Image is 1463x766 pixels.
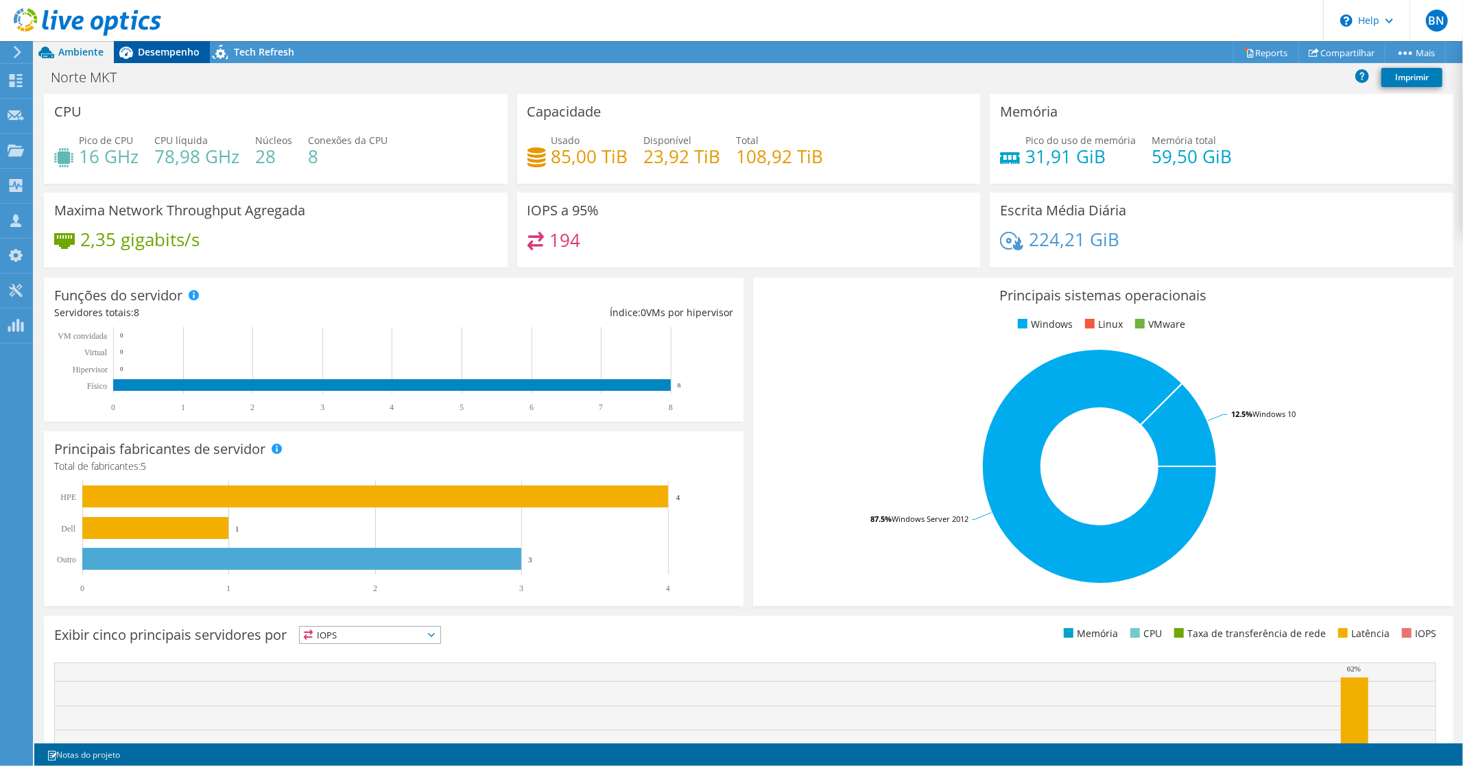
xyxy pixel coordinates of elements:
tspan: Windows Server 2012 [892,514,968,524]
text: 0 [120,348,123,355]
text: 2 [373,584,377,593]
text: Dell [61,524,75,534]
tspan: Físico [87,381,107,391]
h4: Total de fabricantes: [54,459,733,474]
h3: CPU [54,104,82,119]
span: Memória total [1152,134,1216,147]
h1: Norte MKT [45,70,138,85]
text: 1 [181,403,185,412]
text: HPE [60,492,76,502]
h4: 2,35 gigabits/s [80,232,200,247]
h4: 23,92 TiB [644,149,721,164]
h3: Principais fabricantes de servidor [54,442,265,457]
text: 8 [678,382,681,389]
text: 6 [530,403,534,412]
text: 4 [676,493,680,501]
text: 0 [80,584,84,593]
div: Servidores totais: [54,305,394,320]
li: IOPS [1399,626,1436,641]
a: Compartilhar [1298,42,1385,63]
span: Disponível [644,134,692,147]
h4: 28 [255,149,292,164]
span: 0 [641,306,646,319]
span: Ambiente [58,45,104,58]
text: 3 [320,403,324,412]
text: Outro [57,555,76,564]
tspan: 87.5% [870,514,892,524]
text: 2 [250,403,254,412]
h4: 59,50 GiB [1152,149,1232,164]
text: 3 [528,555,532,564]
li: Windows [1014,317,1073,332]
a: Reports [1233,42,1299,63]
li: Linux [1082,317,1123,332]
h4: 85,00 TiB [551,149,628,164]
text: 62% [1347,665,1361,673]
h3: Memória [1000,104,1058,119]
a: Mais [1385,42,1446,63]
a: Notas do projeto [37,746,130,763]
span: Núcleos [255,134,292,147]
text: 3 [519,584,523,593]
li: Memória [1060,626,1118,641]
h3: Escrita Média Diária [1000,203,1126,218]
svg: \n [1340,14,1353,27]
li: CPU [1127,626,1162,641]
text: 4 [666,584,670,593]
h3: Capacidade [527,104,602,119]
span: 8 [134,306,139,319]
h3: Funções do servidor [54,288,182,303]
h4: 78,98 GHz [154,149,239,164]
text: 1 [235,525,239,533]
a: Imprimir [1381,68,1442,87]
text: 0 [120,366,123,372]
span: CPU líquida [154,134,208,147]
h4: 8 [308,149,388,164]
h4: 31,91 GiB [1025,149,1136,164]
span: Pico de CPU [79,134,133,147]
span: Total [737,134,759,147]
h4: 16 GHz [79,149,139,164]
tspan: Windows 10 [1252,409,1296,419]
text: 0 [111,403,115,412]
span: Usado [551,134,580,147]
text: Hipervisor [73,365,108,374]
h3: IOPS a 95% [527,203,599,218]
span: Conexões da CPU [308,134,388,147]
span: IOPS [300,627,440,643]
li: Taxa de transferência de rede [1171,626,1326,641]
h3: Principais sistemas operacionais [763,288,1442,303]
text: Virtual [84,348,108,357]
span: Pico do uso de memória [1025,134,1136,147]
text: 4 [390,403,394,412]
span: Desempenho [138,45,200,58]
text: 0 [120,332,123,339]
text: 1 [226,584,230,593]
li: Latência [1335,626,1390,641]
tspan: 12.5% [1231,409,1252,419]
span: Tech Refresh [234,45,294,58]
span: 5 [141,459,146,472]
h3: Maxima Network Throughput Agregada [54,203,305,218]
h4: 194 [549,232,580,248]
text: 7 [599,403,603,412]
text: VM convidada [58,331,107,341]
span: BN [1426,10,1448,32]
li: VMware [1132,317,1185,332]
text: 8 [669,403,673,412]
text: 5 [460,403,464,412]
h4: 224,21 GiB [1029,232,1119,247]
h4: 108,92 TiB [737,149,824,164]
div: Índice: VMs por hipervisor [394,305,733,320]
